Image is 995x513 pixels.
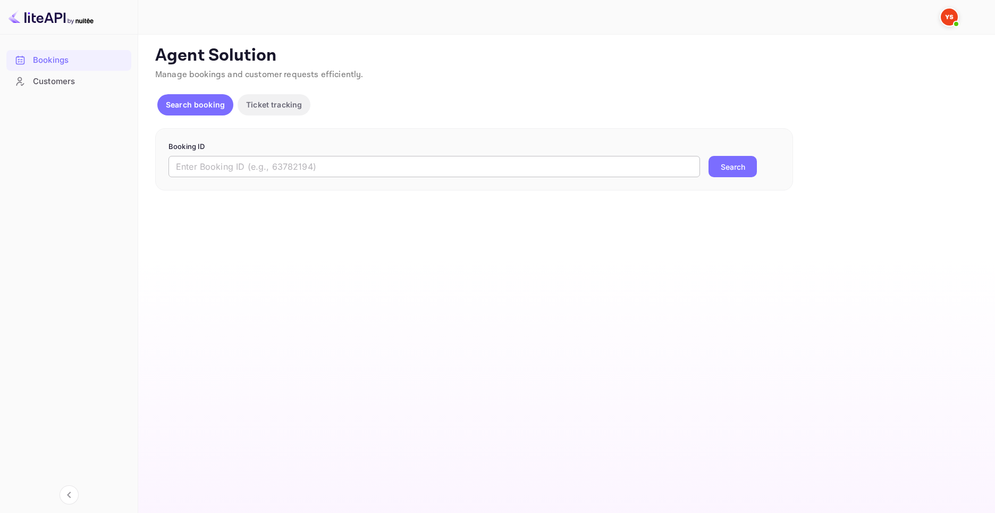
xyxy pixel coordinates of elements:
[33,54,126,67] div: Bookings
[709,156,757,177] button: Search
[6,50,131,71] div: Bookings
[60,485,79,504] button: Collapse navigation
[166,99,225,110] p: Search booking
[168,142,780,152] p: Booking ID
[6,71,131,91] a: Customers
[246,99,302,110] p: Ticket tracking
[168,156,700,177] input: Enter Booking ID (e.g., 63782194)
[9,9,94,26] img: LiteAPI logo
[33,76,126,88] div: Customers
[155,69,364,80] span: Manage bookings and customer requests efficiently.
[6,71,131,92] div: Customers
[155,45,976,67] p: Agent Solution
[6,50,131,70] a: Bookings
[941,9,958,26] img: Yandex Support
